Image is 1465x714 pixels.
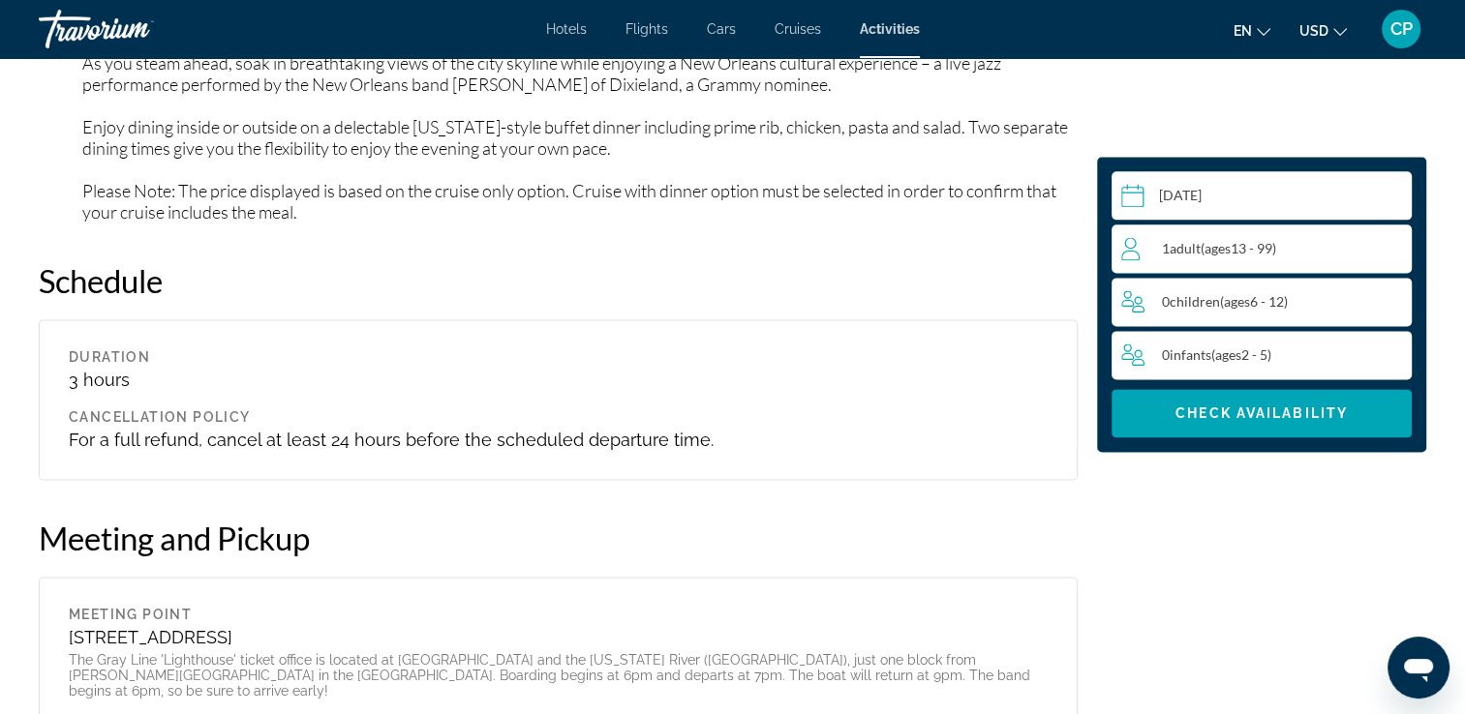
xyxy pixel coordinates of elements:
[860,21,920,37] a: Activities
[1234,23,1252,39] span: en
[1211,346,1271,363] span: ( 2 - 5)
[1162,240,1276,256] span: 1
[1388,637,1450,699] iframe: Button to launch messaging window
[1170,293,1220,310] span: Children
[69,370,382,390] div: 3 hours
[39,4,232,54] a: Travorium
[1170,240,1201,256] span: Adult
[1299,16,1347,45] button: Change currency
[39,519,1078,557] h2: Meeting and Pickup
[1205,240,1231,256] span: ages
[1170,346,1211,363] span: Infants
[626,21,668,37] a: Flights
[707,21,736,37] a: Cars
[546,21,587,37] a: Hotels
[69,652,1048,699] div: The Gray Line 'Lighthouse' ticket office is located at [GEOGRAPHIC_DATA] and the [US_STATE] River...
[1162,346,1271,363] span: 0
[69,349,382,365] div: Duration
[1390,19,1413,39] span: CP
[1234,16,1270,45] button: Change language
[69,430,1048,450] div: For a full refund, cancel at least 24 hours before the scheduled departure time.
[1220,293,1288,310] span: ( 6 - 12)
[775,21,821,37] a: Cruises
[69,627,1048,647] div: [STREET_ADDRESS]
[1224,293,1250,310] span: ages
[1162,293,1288,310] span: 0
[69,409,1048,425] div: Cancellation Policy
[1376,9,1426,49] button: User Menu
[69,607,1048,622] div: Meeting Point
[1112,224,1412,379] button: Travelers: 1 adult, 0 children
[1112,389,1412,437] button: Check Availability
[39,261,1078,300] h2: Schedule
[1175,405,1348,421] span: Check Availability
[1215,346,1241,363] span: ages
[1299,23,1328,39] span: USD
[1201,240,1276,256] span: ( 13 - 99)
